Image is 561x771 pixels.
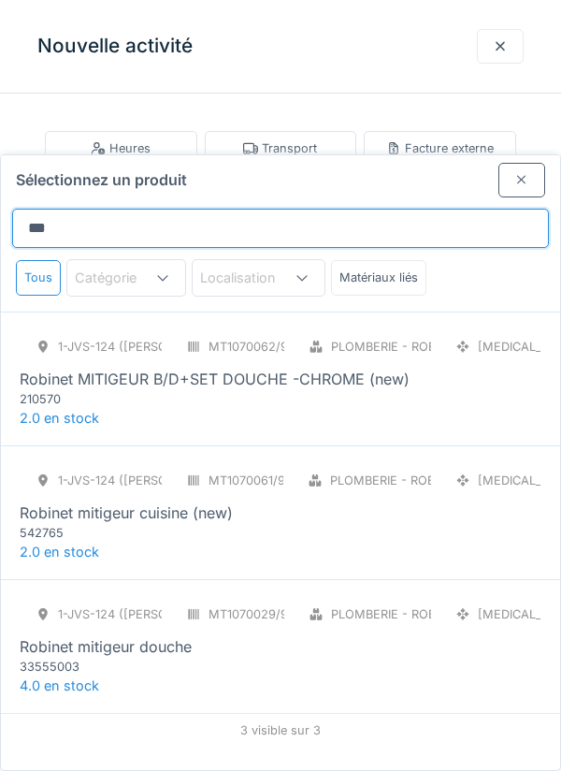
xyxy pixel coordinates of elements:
div: Sélectionnez un produit [1,155,560,197]
div: Catégorie [75,268,163,288]
div: MT1070062/999/005 [209,338,330,356]
div: Matériaux liés [331,260,426,295]
div: 1-JVS-124 ([PERSON_NAME]) [58,472,228,489]
div: Tous [16,260,61,295]
div: 1-JVS-124 ([PERSON_NAME]) [58,605,228,623]
div: 210570 [20,390,244,408]
span: 4.0 en stock [20,677,99,693]
div: Facture externe [386,139,494,157]
div: 1-JVS-124 ([PERSON_NAME]) [58,338,228,356]
div: Plomberie - Robinetterie [331,338,496,356]
div: 542765 [20,524,244,542]
div: Robinet mitigeur douche [20,635,192,658]
div: Transport [243,139,317,157]
span: 2.0 en stock [20,410,99,426]
div: Plomberie - Robinetterie [330,472,495,489]
span: 2.0 en stock [20,544,99,560]
div: 33555003 [20,658,244,676]
div: Robinet MITIGEUR B/D+SET DOUCHE -CHROME (new) [20,368,410,390]
div: Heures [91,139,151,157]
div: Robinet mitigeur cuisine (new) [20,502,233,524]
div: MT1070029/999/005 [209,605,330,623]
h3: Nouvelle activité [37,35,193,58]
div: 3 visible sur 3 [1,713,560,747]
div: MT1070061/999/005 [209,472,327,489]
div: Plomberie - Robinetterie [331,605,496,623]
div: Localisation [200,268,302,288]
